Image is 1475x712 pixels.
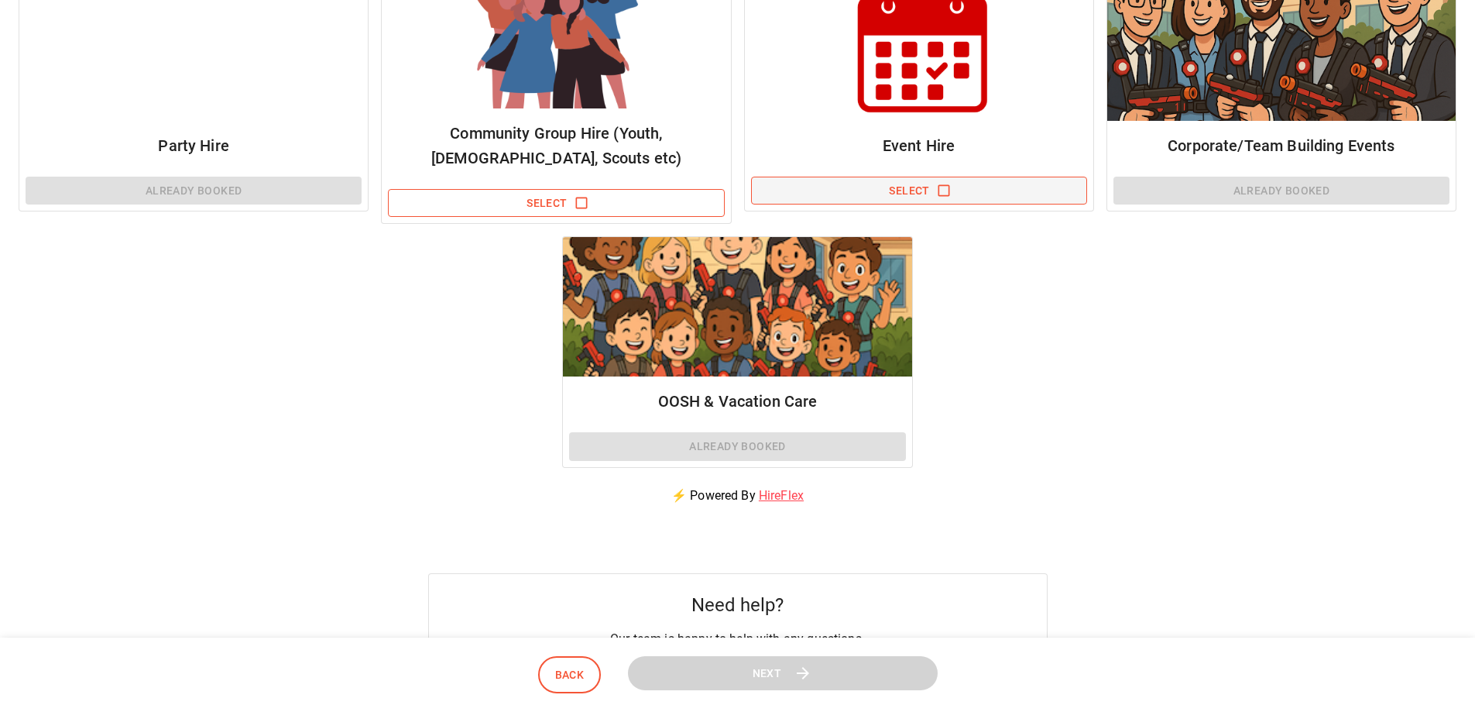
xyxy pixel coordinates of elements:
h6: OOSH & Vacation Care [575,389,899,414]
a: HireFlex [759,488,804,503]
h6: Community Group Hire (Youth, [DEMOGRAPHIC_DATA], Scouts etc) [394,121,718,170]
p: ⚡ Powered By [653,468,822,524]
h5: Need help? [691,593,784,617]
button: Next [628,656,938,691]
h6: Event Hire [757,133,1081,158]
button: Select [751,177,1087,205]
button: Back [538,656,602,694]
span: Back [555,666,585,685]
button: Select [388,189,724,218]
span: Next [753,664,782,683]
img: Package [563,237,911,377]
h6: Corporate/Team Building Events [1120,133,1443,158]
h6: Party Hire [32,133,355,158]
p: Our team is happy to help with any questions. [610,630,865,648]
